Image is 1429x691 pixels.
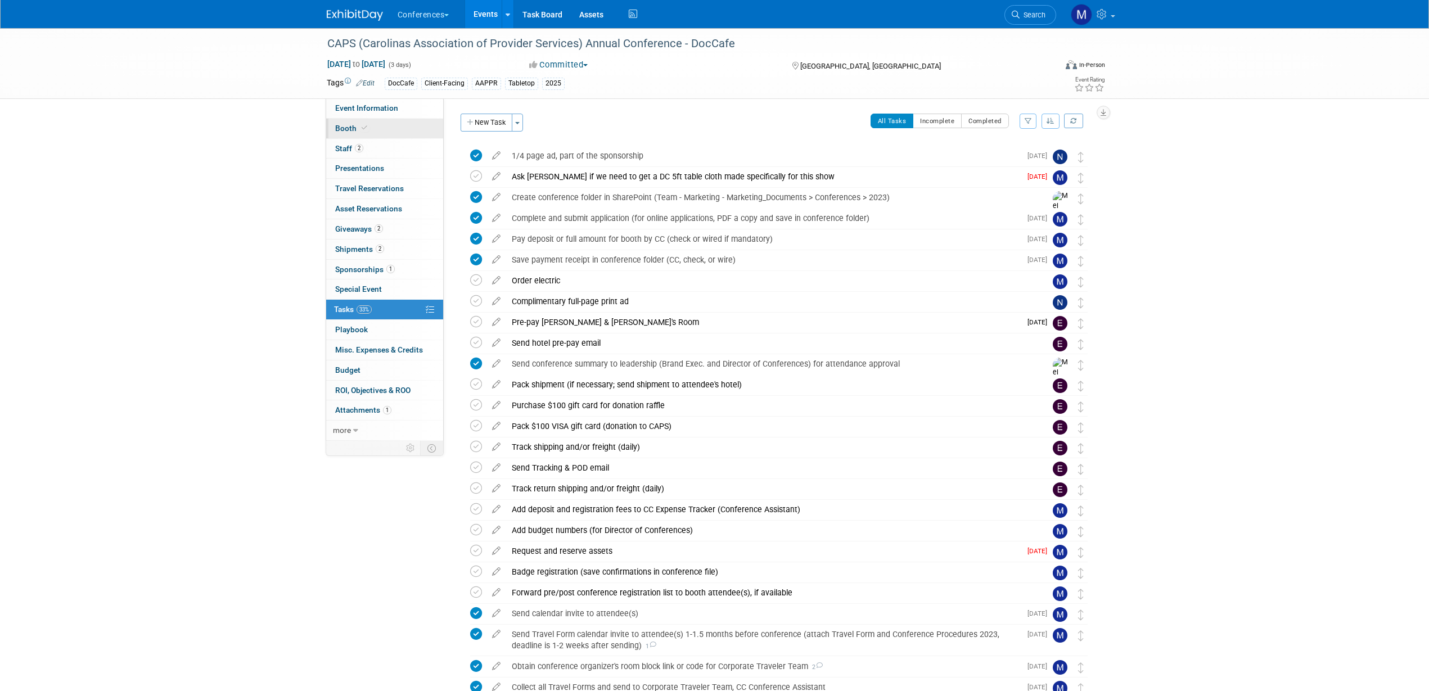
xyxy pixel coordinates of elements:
[1078,277,1084,287] i: Move task
[1078,662,1084,673] i: Move task
[486,567,506,577] a: edit
[1027,235,1053,243] span: [DATE]
[1053,462,1067,476] img: Erin Anderson
[486,380,506,390] a: edit
[1053,212,1067,227] img: Marygrace LeGros
[506,354,1030,373] div: Send conference summary to leadership (Brand Exec. and Director of Conferences) for attendance ap...
[326,179,443,198] a: Travel Reservations
[326,119,443,138] a: Booth
[335,204,402,213] span: Asset Reservations
[486,171,506,182] a: edit
[961,114,1009,128] button: Completed
[506,188,1030,207] div: Create conference folder in SharePoint (Team - Marketing - Marketing_Documents > Conferences > 2023)
[505,78,538,89] div: Tabletop
[351,60,362,69] span: to
[486,629,506,639] a: edit
[387,61,411,69] span: (3 days)
[1078,589,1084,599] i: Move task
[1027,547,1053,555] span: [DATE]
[383,406,391,414] span: 1
[506,583,1030,602] div: Forward pre/post conference registration list to booth attendee(s), if available
[1027,318,1053,326] span: [DATE]
[334,305,372,314] span: Tasks
[1053,545,1067,559] img: Marygrace LeGros
[1066,60,1077,69] img: Format-Inperson.png
[486,213,506,223] a: edit
[335,386,411,395] span: ROI, Objectives & ROO
[1053,233,1067,247] img: Marygrace LeGros
[506,562,1030,581] div: Badge registration (save confirmations in conference file)
[506,209,1021,228] div: Complete and submit application (for online applications, PDF a copy and save in conference folder)
[1078,297,1084,308] i: Move task
[386,265,395,273] span: 1
[375,224,383,233] span: 2
[1078,214,1084,225] i: Move task
[1078,401,1084,412] i: Move task
[486,192,506,202] a: edit
[376,245,384,253] span: 2
[1053,254,1067,268] img: Marygrace LeGros
[1078,235,1084,246] i: Move task
[506,167,1021,186] div: Ask [PERSON_NAME] if we need to get a DC 5ft table cloth made specifically for this show
[1078,464,1084,475] i: Move task
[326,320,443,340] a: Playbook
[1053,399,1067,414] img: Erin Anderson
[506,458,1030,477] div: Send Tracking & POD email
[506,292,1030,311] div: Complimentary full-page print ad
[326,199,443,219] a: Asset Reservations
[506,604,1021,623] div: Send calendar invite to attendee(s)
[1053,420,1067,435] img: Erin Anderson
[1053,378,1067,393] img: Erin Anderson
[1078,526,1084,537] i: Move task
[326,240,443,259] a: Shipments2
[326,360,443,380] a: Budget
[421,78,468,89] div: Client-Facing
[1064,114,1083,128] a: Refresh
[1078,318,1084,329] i: Move task
[420,441,443,455] td: Toggle Event Tabs
[1078,422,1084,433] i: Move task
[486,608,506,618] a: edit
[506,479,1030,498] div: Track return shipping and/or freight (daily)
[506,417,1030,436] div: Pack $100 VISA gift card (donation to CAPS)
[335,284,382,293] span: Special Event
[1053,607,1067,622] img: Marygrace LeGros
[1020,11,1045,19] span: Search
[486,151,506,161] a: edit
[506,146,1021,165] div: 1/4 page ad, part of the sponsorship
[486,546,506,556] a: edit
[1074,77,1105,83] div: Event Rating
[1078,547,1084,558] i: Move task
[335,345,423,354] span: Misc. Expenses & Credits
[1004,5,1056,25] a: Search
[486,484,506,494] a: edit
[1053,150,1067,164] img: Nichole Naoum
[335,325,368,334] span: Playbook
[461,114,512,132] button: New Task
[800,62,941,70] span: [GEOGRAPHIC_DATA], [GEOGRAPHIC_DATA]
[1078,609,1084,620] i: Move task
[1027,256,1053,264] span: [DATE]
[326,98,443,118] a: Event Information
[335,144,363,153] span: Staff
[1053,628,1067,643] img: Marygrace LeGros
[1027,683,1053,691] span: [DATE]
[326,219,443,239] a: Giveaways2
[335,184,404,193] span: Travel Reservations
[335,265,395,274] span: Sponsorships
[1071,4,1092,25] img: Marygrace LeGros
[486,588,506,598] a: edit
[486,661,506,671] a: edit
[486,421,506,431] a: edit
[1053,503,1067,518] img: Marygrace LeGros
[362,125,367,131] i: Booth reservation complete
[335,103,398,112] span: Event Information
[326,139,443,159] a: Staff2
[326,400,443,420] a: Attachments1
[506,437,1030,457] div: Track shipping and/or freight (daily)
[1053,274,1067,289] img: Marygrace LeGros
[326,279,443,299] a: Special Event
[1053,295,1067,310] img: Nichole Naoum
[327,59,386,69] span: [DATE] [DATE]
[506,500,1030,519] div: Add deposit and registration fees to CC Expense Tracker (Conference Assistant)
